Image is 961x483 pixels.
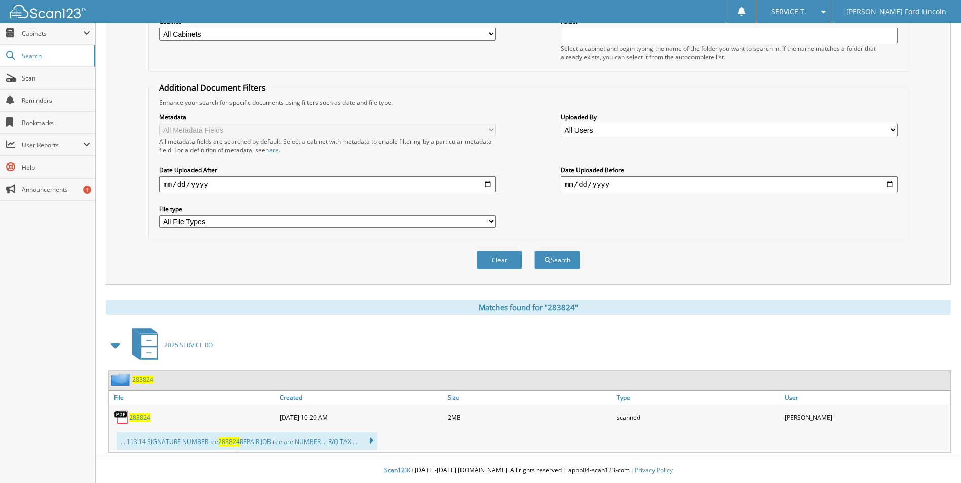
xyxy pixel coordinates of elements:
a: here [265,146,279,154]
span: User Reports [22,141,83,149]
span: 283824 [218,437,240,446]
button: Search [534,251,580,269]
div: scanned [614,407,782,427]
span: [PERSON_NAME] Ford Lincoln [846,9,946,15]
a: 283824 [132,375,153,384]
a: File [109,391,277,405]
span: Announcements [22,185,90,194]
label: Metadata [159,113,496,122]
div: 2MB [445,407,613,427]
span: Help [22,163,90,172]
a: 283824 [129,413,150,422]
input: start [159,176,496,192]
div: © [DATE]-[DATE] [DOMAIN_NAME]. All rights reserved | appb04-scan123-com | [96,458,961,483]
a: User [782,391,950,405]
label: File type [159,205,496,213]
div: ... 113.14 SIGNATURE NUMBER: ee REPAIR JOB ree are NUMBER ... R/O TAX ... [117,432,377,450]
div: [DATE] 10:29 AM [277,407,445,427]
img: scan123-logo-white.svg [10,5,86,18]
div: [PERSON_NAME] [782,407,950,427]
label: Date Uploaded After [159,166,496,174]
div: Matches found for "283824" [106,300,951,315]
button: Clear [477,251,522,269]
a: Type [614,391,782,405]
label: Date Uploaded Before [561,166,898,174]
div: Enhance your search for specific documents using filters such as date and file type. [154,98,902,107]
a: Size [445,391,613,405]
label: Uploaded By [561,113,898,122]
span: Bookmarks [22,118,90,127]
a: Privacy Policy [635,466,673,474]
span: Scan123 [384,466,408,474]
div: Select a cabinet and begin typing the name of the folder you want to search in. If the name match... [561,44,898,61]
span: Scan [22,74,90,83]
div: 1 [83,186,91,194]
a: 2025 SERVICE RO [126,325,213,365]
div: All metadata fields are searched by default. Select a cabinet with metadata to enable filtering b... [159,137,496,154]
img: folder2.png [111,373,132,386]
span: Cabinets [22,29,83,38]
a: Created [277,391,445,405]
img: PDF.png [114,410,129,425]
span: 2025 SERVICE RO [164,341,213,349]
legend: Additional Document Filters [154,82,271,93]
span: SERVICE T. [771,9,806,15]
input: end [561,176,898,192]
span: Reminders [22,96,90,105]
span: Search [22,52,89,60]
